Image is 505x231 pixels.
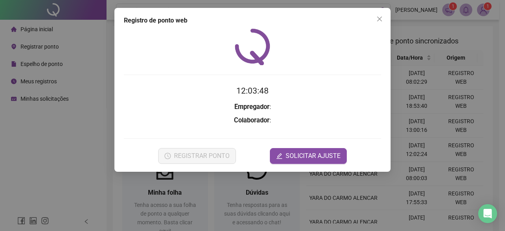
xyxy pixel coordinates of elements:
[376,16,383,22] span: close
[124,102,381,112] h3: :
[234,116,269,124] strong: Colaborador
[286,151,340,161] span: SOLICITAR AJUSTE
[124,115,381,126] h3: :
[373,13,386,25] button: Close
[234,103,269,111] strong: Empregador
[124,16,381,25] div: Registro de ponto web
[158,148,236,164] button: REGISTRAR PONTO
[235,28,270,65] img: QRPoint
[236,86,269,96] time: 12:03:48
[270,148,347,164] button: editSOLICITAR AJUSTE
[276,153,282,159] span: edit
[478,204,497,223] div: Open Intercom Messenger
